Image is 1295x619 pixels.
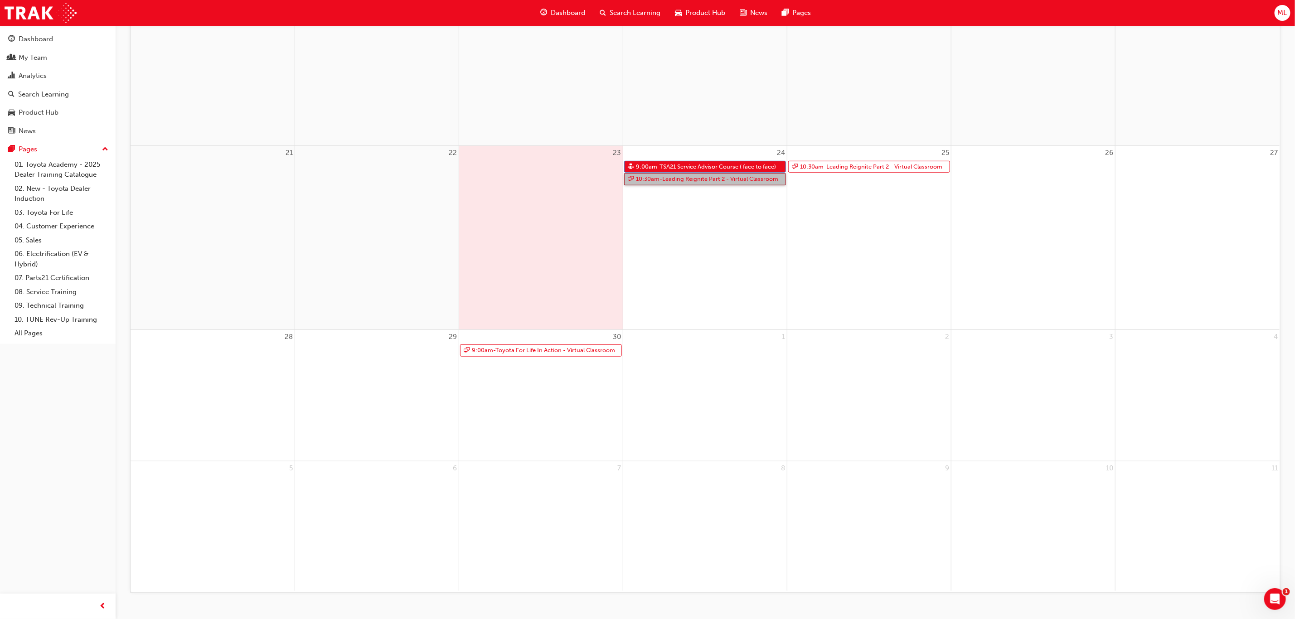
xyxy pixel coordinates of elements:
a: September 26, 2025 [1103,146,1115,160]
a: September 24, 2025 [775,146,787,160]
a: October 9, 2025 [943,461,951,475]
div: Dashboard [19,34,53,44]
span: pages-icon [782,7,789,19]
a: 06. Electrification (EV & Hybrid) [11,247,112,271]
a: October 10, 2025 [1104,461,1115,475]
span: up-icon [102,144,108,155]
span: guage-icon [540,7,547,19]
span: sessionType_FACE_TO_FACE-icon [628,161,634,173]
div: Analytics [19,71,47,81]
a: 04. Customer Experience [11,219,112,233]
td: October 11, 2025 [1116,461,1280,591]
td: September 24, 2025 [623,146,787,329]
a: October 5, 2025 [287,461,295,475]
span: 9:00am - Toyota For Life In Action - Virtual Classroom [471,345,616,356]
a: September 22, 2025 [447,146,459,160]
a: car-iconProduct Hub [668,4,732,22]
a: September 30, 2025 [611,330,623,344]
td: September 16, 2025 [459,15,623,146]
a: Product Hub [4,104,112,121]
td: September 20, 2025 [1116,15,1280,146]
span: news-icon [8,127,15,135]
td: October 6, 2025 [295,461,459,591]
span: sessionType_ONLINE_URL-icon [792,161,798,173]
td: September 18, 2025 [787,15,951,146]
span: sessionType_ONLINE_URL-icon [464,345,470,356]
a: 07. Parts21 Certification [11,271,112,285]
span: Dashboard [551,8,585,18]
a: October 3, 2025 [1107,330,1115,344]
a: September 28, 2025 [283,330,295,344]
a: 09. Technical Training [11,299,112,313]
span: car-icon [675,7,682,19]
span: 9:00am - TSA21 Service Advisor Course ( face to face) [635,161,776,173]
td: October 5, 2025 [131,461,295,591]
span: prev-icon [100,601,107,612]
a: 01. Toyota Academy - 2025 Dealer Training Catalogue [11,158,112,182]
span: ML [1278,8,1287,18]
a: search-iconSearch Learning [592,4,668,22]
td: October 3, 2025 [951,329,1116,461]
a: September 27, 2025 [1268,146,1280,160]
a: 10. TUNE Rev-Up Training [11,313,112,327]
td: September 21, 2025 [131,146,295,329]
td: October 4, 2025 [1116,329,1280,461]
td: October 7, 2025 [459,461,623,591]
a: All Pages [11,326,112,340]
span: Pages [792,8,811,18]
td: October 8, 2025 [623,461,787,591]
a: news-iconNews [732,4,775,22]
a: My Team [4,49,112,66]
a: News [4,123,112,140]
img: Trak [5,3,77,23]
td: September 25, 2025 [787,146,951,329]
a: September 21, 2025 [284,146,295,160]
td: October 10, 2025 [951,461,1116,591]
td: September 27, 2025 [1116,146,1280,329]
button: Pages [4,141,112,158]
a: October 2, 2025 [943,330,951,344]
a: Dashboard [4,31,112,48]
a: 03. Toyota For Life [11,206,112,220]
span: people-icon [8,54,15,62]
td: October 9, 2025 [787,461,951,591]
span: pages-icon [8,145,15,154]
span: news-icon [740,7,747,19]
td: September 29, 2025 [295,329,459,461]
div: My Team [19,53,47,63]
td: September 30, 2025 [459,329,623,461]
div: Product Hub [19,107,58,118]
a: September 23, 2025 [611,146,623,160]
div: Pages [19,144,37,155]
div: Search Learning [18,89,69,100]
td: September 28, 2025 [131,329,295,461]
td: September 19, 2025 [951,15,1116,146]
span: Product Hub [685,8,725,18]
td: October 2, 2025 [787,329,951,461]
a: September 29, 2025 [447,330,459,344]
a: October 4, 2025 [1272,330,1280,344]
a: October 8, 2025 [779,461,787,475]
button: DashboardMy TeamAnalyticsSearch LearningProduct HubNews [4,29,112,141]
a: 08. Service Training [11,285,112,299]
a: October 11, 2025 [1270,461,1280,475]
iframe: Intercom live chat [1264,588,1286,610]
td: September 23, 2025 [459,146,623,329]
a: 05. Sales [11,233,112,247]
a: guage-iconDashboard [533,4,592,22]
span: car-icon [8,109,15,117]
a: Search Learning [4,86,112,103]
td: October 1, 2025 [623,329,787,461]
span: Search Learning [610,8,660,18]
td: September 26, 2025 [951,146,1116,329]
td: September 15, 2025 [295,15,459,146]
span: 1 [1283,588,1290,595]
a: October 6, 2025 [451,461,459,475]
a: October 1, 2025 [780,330,787,344]
a: 02. New - Toyota Dealer Induction [11,182,112,206]
span: guage-icon [8,35,15,44]
td: September 14, 2025 [131,15,295,146]
a: September 25, 2025 [940,146,951,160]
